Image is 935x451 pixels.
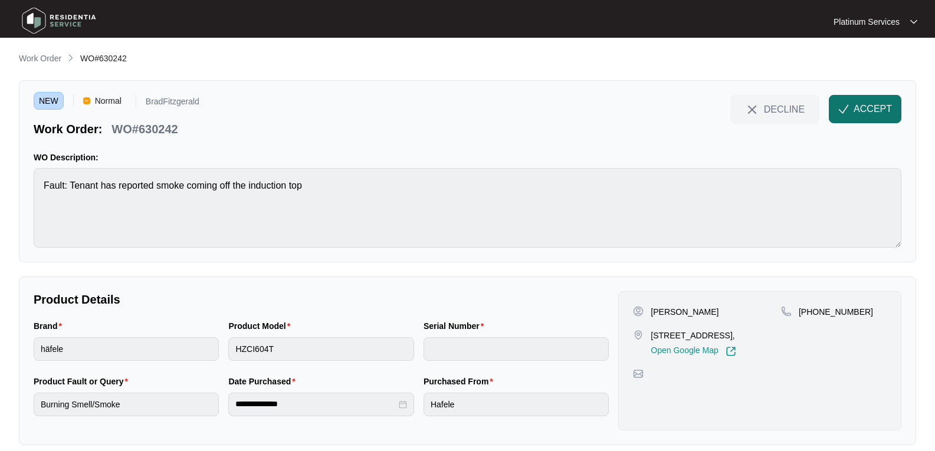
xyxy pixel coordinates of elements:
img: map-pin [633,330,644,340]
img: Vercel Logo [83,97,90,104]
label: Date Purchased [228,376,300,387]
a: Open Google Map [651,346,736,357]
input: Purchased From [424,393,609,416]
label: Product Fault or Query [34,376,133,387]
input: Brand [34,337,219,361]
input: Serial Number [424,337,609,361]
p: [STREET_ADDRESS], [651,330,736,341]
p: Work Order: [34,121,102,137]
button: check-IconACCEPT [829,95,901,123]
p: Product Details [34,291,609,308]
img: Link-External [726,346,736,357]
img: check-Icon [838,104,849,114]
img: user-pin [633,306,644,317]
span: WO#630242 [80,54,127,63]
span: DECLINE [764,103,805,116]
p: WO#630242 [111,121,178,137]
input: Product Model [228,337,414,361]
span: ACCEPT [854,102,892,116]
img: close-Icon [745,103,759,117]
label: Purchased From [424,376,498,387]
input: Date Purchased [235,398,396,410]
a: Work Order [17,52,64,65]
p: [PHONE_NUMBER] [799,306,873,318]
span: NEW [34,92,64,110]
p: WO Description: [34,152,901,163]
label: Product Model [228,320,295,332]
label: Brand [34,320,67,332]
textarea: Fault: Tenant has reported smoke coming off the induction top [34,168,901,248]
img: residentia service logo [18,3,100,38]
img: map-pin [633,368,644,379]
button: close-IconDECLINE [730,95,819,123]
p: Work Order [19,52,61,64]
label: Serial Number [424,320,488,332]
img: dropdown arrow [910,19,917,25]
p: BradFitzgerald [146,97,199,110]
img: chevron-right [66,53,76,62]
img: map-pin [781,306,792,317]
input: Product Fault or Query [34,393,219,416]
span: Normal [90,92,126,110]
p: [PERSON_NAME] [651,306,719,318]
p: Platinum Services [834,16,900,28]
